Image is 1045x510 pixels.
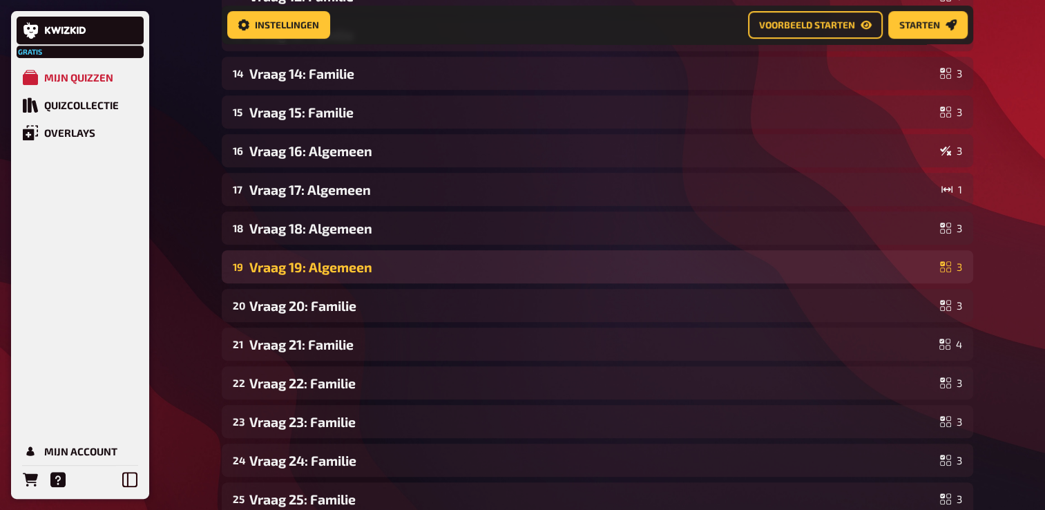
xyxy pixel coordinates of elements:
[233,415,244,428] div: 23
[940,300,962,311] div: 3
[44,99,119,111] div: Quizcollectie
[940,223,962,234] div: 3
[940,416,962,427] div: 3
[940,261,962,272] div: 3
[44,71,113,84] div: Mijn quizzen
[940,106,962,117] div: 3
[233,493,244,505] div: 25
[17,466,44,493] a: Bestellingen
[249,259,934,275] div: Vraag 19: Algemeen
[940,145,962,156] div: 3
[940,455,962,466] div: 3
[249,453,934,469] div: Vraag 24: Familie
[44,126,95,139] div: Overlays
[249,337,934,352] div: Vraag 21: Familie
[940,493,962,504] div: 3
[44,445,117,457] div: Mijn Account
[249,66,934,82] div: Vraag 14: Familie
[18,48,43,56] span: Gratis
[227,11,330,39] a: Instellingen
[233,144,244,157] div: 16
[249,298,934,314] div: Vraag 20: Familie
[233,67,244,79] div: 14
[17,91,144,119] a: Quizcollectie
[748,11,883,39] a: Voorbeeld starten
[233,106,244,118] div: 15
[249,220,934,236] div: Vraag 18: Algemeen
[233,183,244,196] div: 17
[899,20,940,30] span: Starten
[233,454,244,466] div: 24
[249,414,934,430] div: Vraag 23: Familie
[255,20,319,30] span: Instellingen
[17,64,144,91] a: Mijn quizzen
[233,338,244,350] div: 21
[233,377,244,389] div: 22
[17,437,144,465] a: Mijn Account
[249,104,934,120] div: Vraag 15: Familie
[249,143,934,159] div: Vraag 16: Algemeen
[941,184,962,195] div: 1
[939,339,962,350] div: 4
[249,375,934,391] div: Vraag 22: Familie
[17,119,144,147] a: Overlays
[44,466,72,493] a: Help
[940,377,962,388] div: 3
[233,261,244,273] div: 19
[233,299,244,312] div: 20
[249,491,934,507] div: Vraag 25: Familie
[888,11,968,39] a: Starten
[759,20,855,30] span: Voorbeeld starten
[233,222,244,234] div: 18
[940,68,962,79] div: 3
[249,182,936,198] div: Vraag 17: Algemeen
